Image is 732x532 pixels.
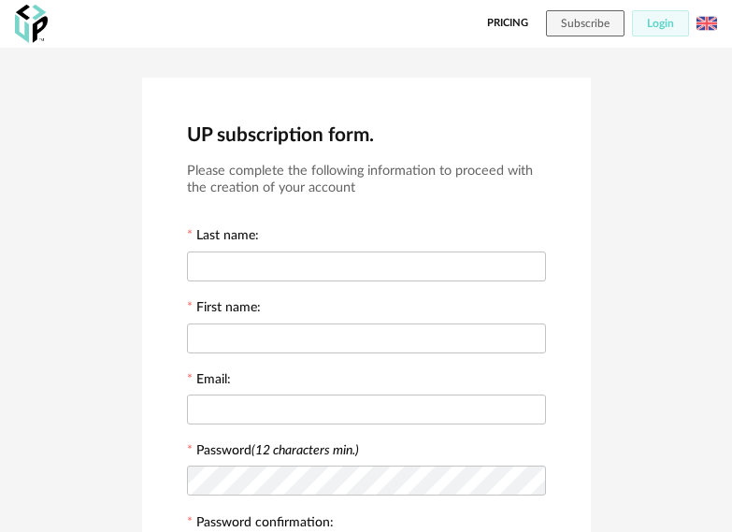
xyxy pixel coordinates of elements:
label: First name: [187,301,261,318]
i: (12 characters min.) [251,444,359,457]
label: Last name: [187,229,259,246]
h3: Please complete the following information to proceed with the creation of your account [187,163,546,197]
button: Login [632,10,689,36]
a: Pricing [487,10,528,36]
button: Subscribe [546,10,624,36]
label: Password [196,444,359,457]
img: us [696,13,717,34]
h2: UP subscription form. [187,122,546,148]
label: Email: [187,373,231,390]
img: OXP [15,5,48,43]
span: Subscribe [561,18,610,29]
span: Login [647,18,674,29]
